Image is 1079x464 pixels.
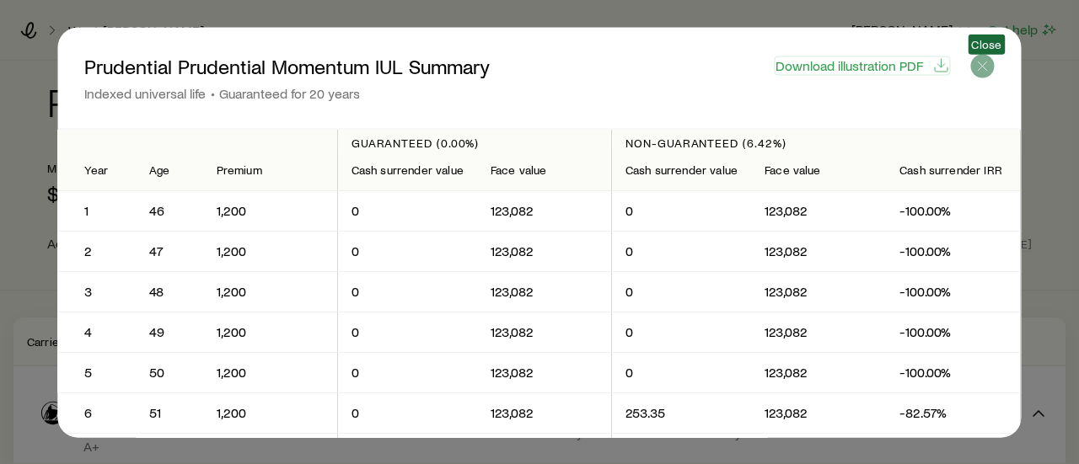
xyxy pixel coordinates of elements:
p: 123,082 [765,202,873,219]
p: Indexed universal life Guaranteed for 20 years [84,84,490,101]
p: 0 [352,404,464,421]
p: 46 [149,202,190,219]
div: Face value [765,163,873,177]
p: 253.35 [625,404,738,421]
p: 0 [625,202,738,219]
p: 123,082 [491,283,598,300]
p: 123,082 [491,364,598,381]
p: 123,082 [491,243,598,259]
p: 47 [149,243,190,259]
p: -100.00% [900,364,1007,381]
p: 50 [149,364,190,381]
p: -100.00% [900,243,1007,259]
span: Download illustration PDF [776,58,923,72]
p: 123,082 [765,364,873,381]
p: 0 [352,323,464,340]
p: 6 [84,404,109,421]
p: 123,082 [491,404,598,421]
p: 1,200 [217,283,324,300]
div: Cash surrender value [352,163,464,177]
p: 5 [84,364,109,381]
p: 1,200 [217,364,324,381]
p: 1,200 [217,404,324,421]
div: Age [149,163,190,177]
p: 123,082 [765,323,873,340]
p: 1 [84,202,109,219]
p: -100.00% [900,323,1007,340]
p: -100.00% [900,283,1007,300]
button: Download illustration PDF [775,56,951,75]
p: 0 [625,283,738,300]
p: 4 [84,323,109,340]
p: Non-guaranteed (6.42%) [625,136,1007,149]
p: Guaranteed (0.00%) [352,136,598,149]
p: -82.57% [900,404,1007,421]
div: Cash surrender value [625,163,738,177]
span: Close [971,37,1001,51]
div: Cash surrender IRR [900,163,1007,177]
p: 0 [352,283,464,300]
p: 0 [625,364,738,381]
p: 1,200 [217,323,324,340]
p: 0 [352,243,464,259]
p: 51 [149,404,190,421]
div: Face value [491,163,598,177]
p: 49 [149,323,190,340]
p: 3 [84,283,109,300]
p: 1,200 [217,243,324,259]
div: Premium [217,163,324,177]
p: 2 [84,243,109,259]
p: -100.00% [900,202,1007,219]
p: 0 [352,202,464,219]
p: 0 [625,243,738,259]
p: 123,082 [491,323,598,340]
p: 48 [149,283,190,300]
p: 123,082 [765,283,873,300]
div: Year [84,163,109,177]
p: 123,082 [765,404,873,421]
p: 1,200 [217,202,324,219]
p: Prudential Prudential Momentum IUL Summary [84,54,490,77]
p: 123,082 [491,202,598,219]
p: 0 [352,364,464,381]
p: 123,082 [765,243,873,259]
p: 0 [625,323,738,340]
